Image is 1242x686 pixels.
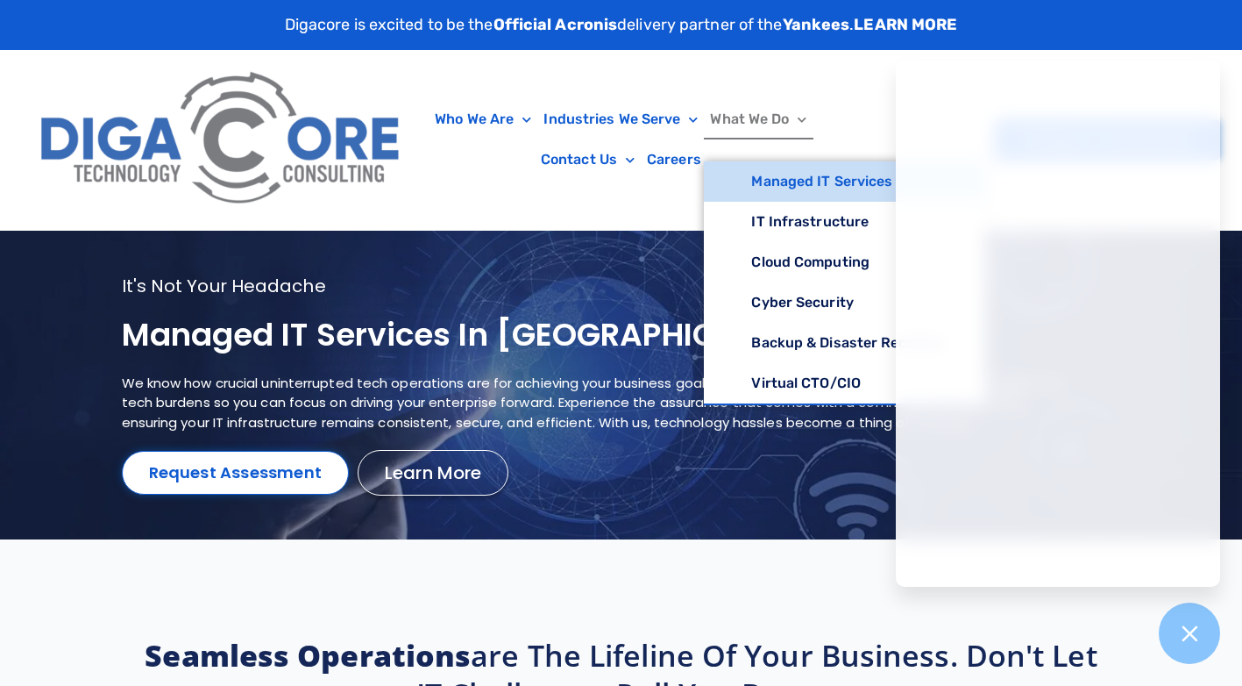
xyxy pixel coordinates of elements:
[704,161,985,202] a: Managed IT Services
[145,635,471,675] strong: Seamless operations
[493,15,618,34] strong: Official Acronis
[358,450,508,496] a: Learn More
[783,15,850,34] strong: Yankees
[122,315,1077,356] h1: Managed IT services in [GEOGRAPHIC_DATA]
[704,99,813,139] a: What We Do
[704,202,985,242] a: IT Infrastructure
[285,13,958,37] p: Digacore is excited to be the delivery partner of the .
[704,323,985,363] a: Backup & Disaster Recovery
[704,242,985,282] a: Cloud Computing
[537,99,704,139] a: Industries We Serve
[704,161,985,405] ul: What We Do
[429,99,537,139] a: Who We Are
[854,15,957,34] a: LEARN MORE
[704,363,985,404] a: Virtual CTO/CIO
[535,139,641,180] a: Contact Us
[31,59,413,221] img: Digacore Logo
[122,374,1077,433] p: We know how crucial uninterrupted tech operations are for achieving your business goals. That's w...
[122,275,1077,297] p: It's not your headache
[896,61,1220,587] iframe: Chatgenie Messenger
[704,282,985,323] a: Cyber Security
[385,464,481,482] span: Learn More
[122,451,350,495] a: Request Assessment
[641,139,707,180] a: Careers
[422,99,821,180] nav: Menu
